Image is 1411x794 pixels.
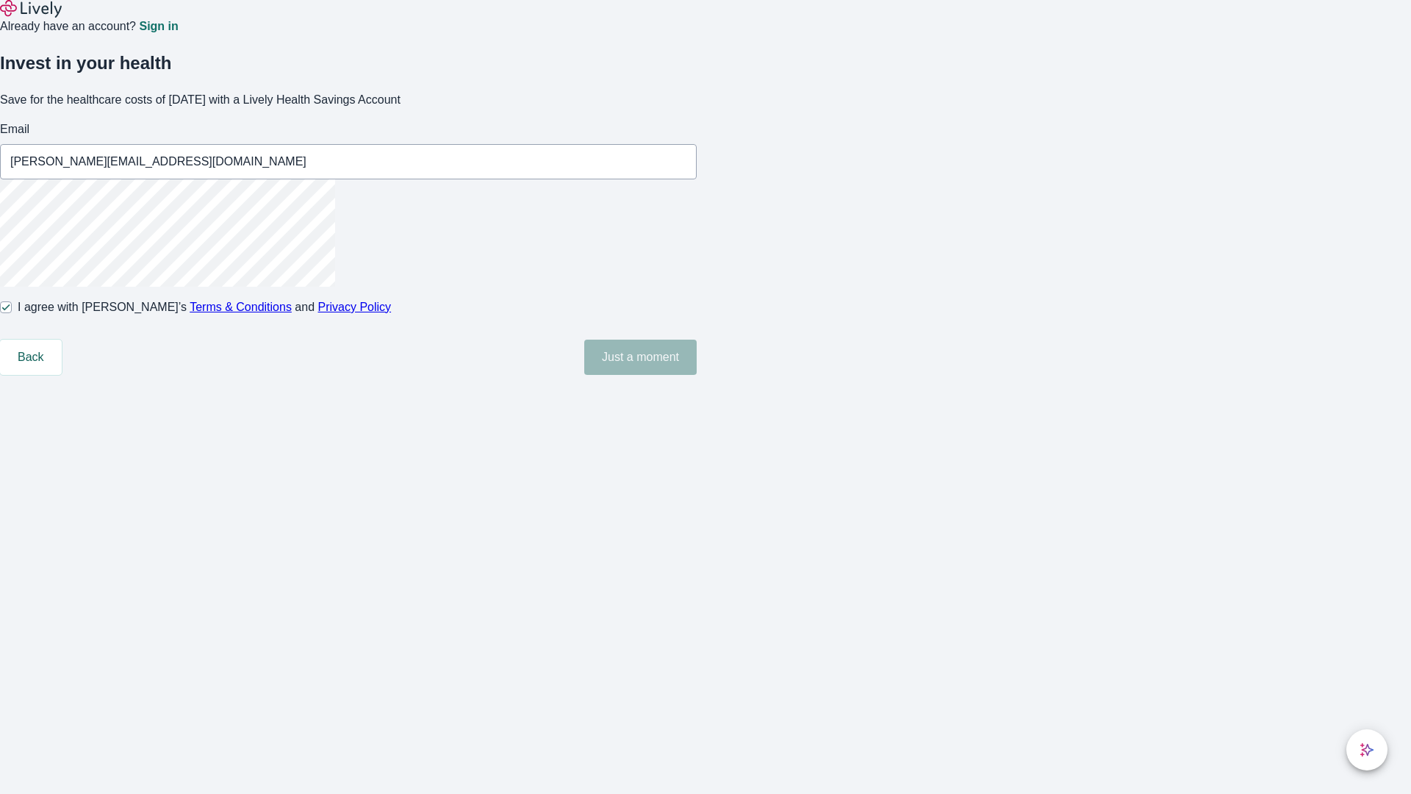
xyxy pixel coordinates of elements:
[139,21,178,32] a: Sign in
[1346,729,1387,770] button: chat
[1360,743,1374,757] svg: Lively AI Assistant
[190,301,292,313] a: Terms & Conditions
[318,301,392,313] a: Privacy Policy
[18,298,391,316] span: I agree with [PERSON_NAME]’s and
